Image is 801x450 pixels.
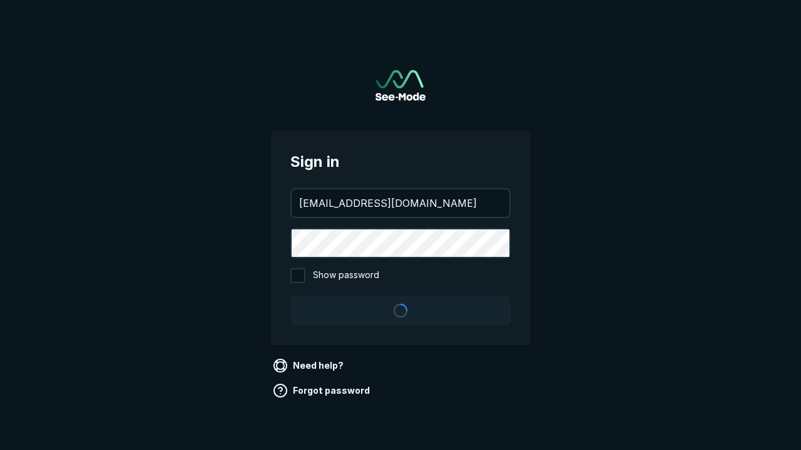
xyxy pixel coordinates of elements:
img: See-Mode Logo [375,70,426,101]
span: Sign in [290,151,511,173]
a: Forgot password [270,381,375,401]
span: Show password [313,268,379,283]
a: Go to sign in [375,70,426,101]
a: Need help? [270,356,349,376]
input: your@email.com [292,189,509,217]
